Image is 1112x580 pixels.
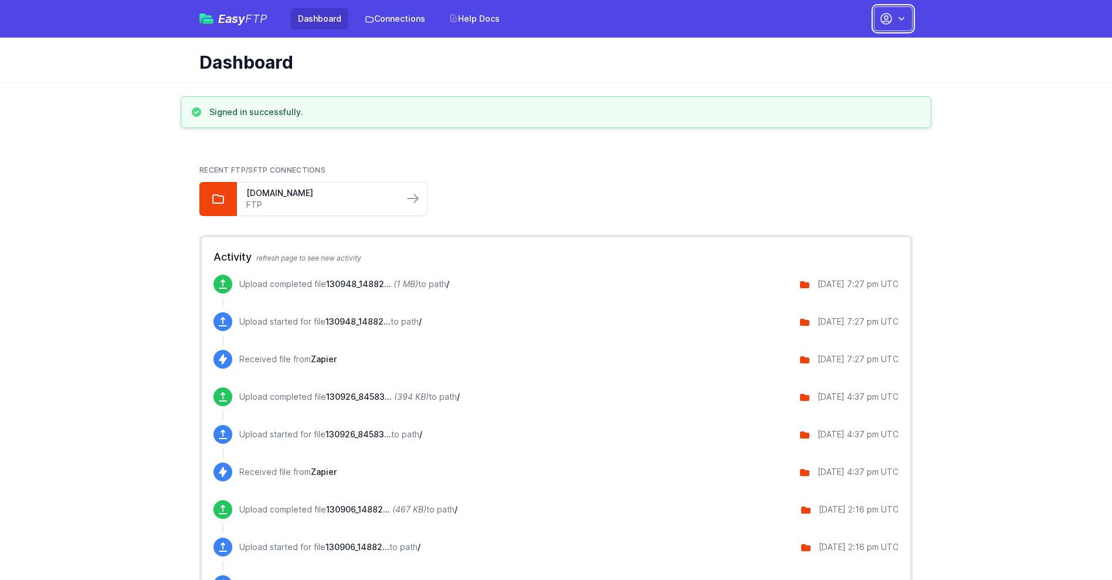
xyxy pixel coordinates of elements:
span: / [419,316,422,326]
span: / [446,279,449,289]
h2: Recent FTP/SFTP Connections [199,166,913,175]
span: 130906_14882223423865_100815512_8-30-2025.zip [326,504,390,514]
a: [DOMAIN_NAME] [246,187,394,199]
div: [DATE] 4:37 pm UTC [818,391,899,403]
iframe: Drift Widget Chat Controller [1053,521,1098,566]
span: Zapier [311,354,337,364]
i: (1 MB) [394,279,418,289]
span: / [457,392,460,402]
div: [DATE] 7:27 pm UTC [818,316,899,328]
p: Upload completed file to path [239,278,449,290]
div: [DATE] 4:37 pm UTC [818,466,899,478]
p: Upload started for file to path [239,541,421,553]
h1: Dashboard [199,52,903,73]
a: Help Docs [442,8,507,29]
p: Upload started for file to path [239,316,422,328]
p: Upload completed file to path [239,504,457,515]
span: 130926_8458323525972_100815848_8-30-2025.zip [326,429,391,439]
p: Upload completed file to path [239,391,460,403]
a: Connections [358,8,432,29]
img: easyftp_logo.png [199,14,213,24]
p: Upload started for file to path [239,429,422,440]
div: [DATE] 2:16 pm UTC [819,541,899,553]
span: refresh page to see new activity [256,254,361,262]
div: [DATE] 7:27 pm UTC [818,278,899,290]
span: 130948_14882223423865_100816232_8-30-2025.zip [326,279,391,289]
p: Received file from [239,353,337,365]
div: [DATE] 7:27 pm UTC [818,353,899,365]
a: EasyFTP [199,13,267,25]
h3: Signed in successfully. [209,106,303,118]
span: / [419,429,422,439]
i: (394 KB) [394,392,429,402]
span: / [455,504,457,514]
h2: Activity [213,249,899,265]
span: 130906_14882223423865_100815512_8-30-2025.zip [326,542,389,552]
span: / [418,542,421,552]
span: FTP [245,12,267,26]
span: 130948_14882223423865_100816232_8-30-2025.zip [326,316,391,326]
span: 130926_8458323525972_100815848_8-30-2025.zip [326,392,392,402]
a: Dashboard [291,8,348,29]
div: [DATE] 4:37 pm UTC [818,429,899,440]
a: FTP [246,199,394,211]
i: (467 KB) [392,504,426,514]
span: Zapier [311,467,337,477]
div: [DATE] 2:16 pm UTC [819,504,899,515]
span: Easy [218,13,267,25]
p: Received file from [239,466,337,478]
